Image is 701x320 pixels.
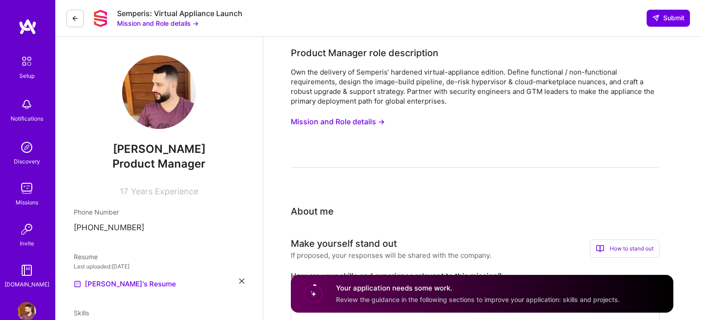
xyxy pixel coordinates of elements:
[239,279,244,284] i: icon Close
[336,296,620,303] span: Review the guidance in the following sections to improve your application: skills and projects.
[19,71,35,81] div: Setup
[122,55,196,129] img: User Avatar
[18,261,36,279] img: guide book
[131,186,198,196] span: Years Experience
[74,279,176,290] a: [PERSON_NAME]'s Resume
[71,15,79,22] i: icon LeftArrowDark
[291,67,660,106] div: Own the delivery of Semperis’ hardened virtual-appliance edition. Define functional / non-functio...
[117,18,199,28] button: Mission and Role details →
[14,157,40,166] div: Discovery
[18,179,36,198] img: teamwork
[74,253,98,261] span: Resume
[117,9,242,18] div: Semperis: Virtual Appliance Launch
[291,250,491,260] div: If proposed, your responses will be shared with the company.
[18,95,36,114] img: bell
[336,283,620,293] h4: Your application needs some work.
[74,208,119,216] span: Phone Number
[74,280,81,288] img: Resume
[596,244,604,253] i: icon BookOpen
[74,222,244,233] p: [PHONE_NUMBER]
[291,204,334,218] div: About me
[120,186,128,196] span: 17
[652,13,684,23] span: Submit
[112,157,206,170] span: Product Manager
[18,220,36,239] img: Invite
[291,46,438,60] div: Product Manager role description
[647,10,690,26] button: Submit
[16,198,38,207] div: Missions
[291,204,334,218] div: Tell us a little about yourself
[17,52,36,71] img: setup
[18,138,36,157] img: discovery
[20,239,34,248] div: Invite
[18,18,37,35] img: logo
[74,142,244,156] span: [PERSON_NAME]
[91,9,110,28] img: Company Logo
[11,114,43,123] div: Notifications
[291,237,397,250] div: Make yourself stand out
[652,14,660,22] i: icon SendLight
[590,239,660,258] div: How to stand out
[74,262,244,271] div: Last uploaded: [DATE]
[291,113,385,130] button: Mission and Role details →
[74,309,89,317] span: Skills
[5,279,49,289] div: [DOMAIN_NAME]
[291,271,660,281] label: How are your skills and experience relevant to this mission?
